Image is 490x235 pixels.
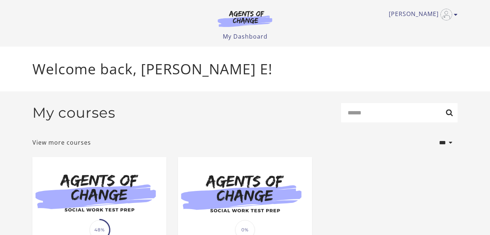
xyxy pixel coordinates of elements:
[32,138,91,147] a: View more courses
[32,58,458,80] p: Welcome back, [PERSON_NAME] E!
[389,9,454,20] a: Toggle menu
[210,10,280,27] img: Agents of Change Logo
[32,104,115,121] h2: My courses
[223,32,268,40] a: My Dashboard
